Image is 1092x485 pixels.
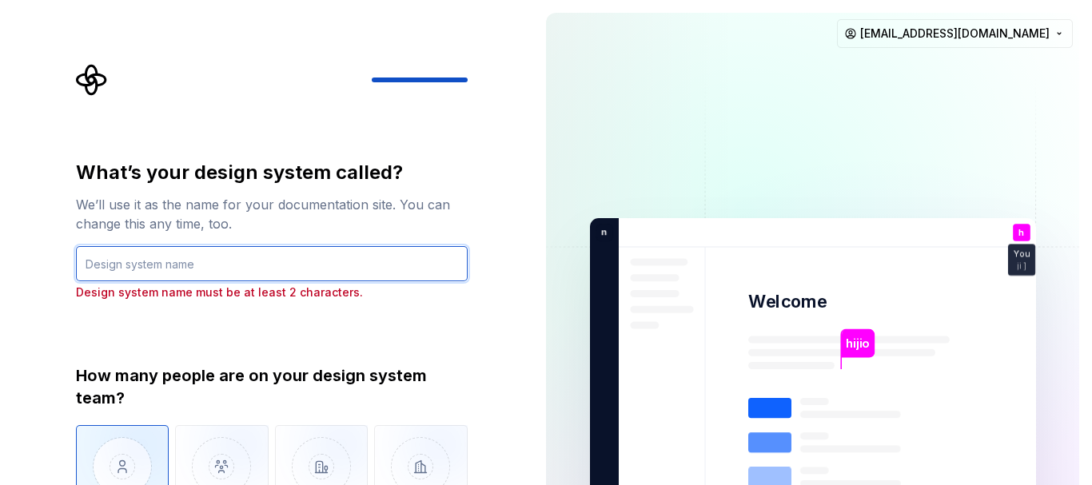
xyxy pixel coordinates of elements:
p: You [1014,250,1030,259]
p: ji ] [1017,261,1026,270]
button: [EMAIL_ADDRESS][DOMAIN_NAME] [837,19,1073,48]
p: n [596,225,607,240]
p: h [1018,229,1024,237]
div: What’s your design system called? [76,160,468,185]
p: Welcome [748,290,827,313]
input: Design system name [76,246,468,281]
p: Design system name must be at least 2 characters. [76,284,468,300]
div: How many people are on your design system team? [76,364,468,409]
svg: Supernova Logo [76,64,108,96]
span: [EMAIL_ADDRESS][DOMAIN_NAME] [860,26,1050,42]
p: hijio [846,335,869,352]
div: We’ll use it as the name for your documentation site. You can change this any time, too. [76,195,468,233]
